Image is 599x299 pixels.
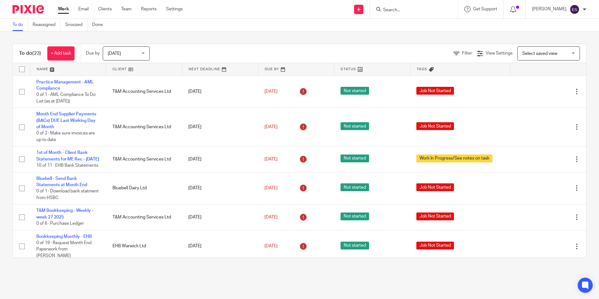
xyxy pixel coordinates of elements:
td: [DATE] [182,230,258,262]
a: Email [78,6,89,12]
span: [DATE] [264,89,278,94]
td: T&M Accounting Services Ltd [106,204,182,230]
p: Due by [86,50,100,56]
span: Job Not Started [416,122,454,130]
span: Not started [341,212,369,220]
span: View Settings [486,51,513,55]
img: svg%3E [570,4,580,14]
td: EHB Warwick Ltd [106,230,182,262]
span: Job Not Started [416,242,454,249]
td: [DATE] [182,172,258,204]
a: + Add task [47,46,75,60]
td: [DATE] [182,204,258,230]
p: [PERSON_NAME] [532,6,566,12]
td: Bluebell Dairy Ltd [106,172,182,204]
a: Settings [166,6,183,12]
span: 0 of 6 · Purchase Ledger [36,221,84,226]
span: 0 of 2 · Make sure invoices are up to date [36,131,95,142]
span: [DATE] [264,186,278,190]
td: T&M Accounting Services Ltd [106,76,182,108]
a: Bluebell - Send Bank Statements at Month End [36,176,87,187]
span: Not started [341,183,369,191]
span: [DATE] [108,51,121,56]
span: 0 of 1 · AML Compliance To Do List (as at [DATE]) [36,92,96,103]
span: Get Support [473,7,497,11]
span: Not started [341,122,369,130]
span: Job Not Started [416,87,454,95]
span: [DATE] [264,215,278,219]
span: Not started [341,155,369,162]
td: T&M Accounting Services Ltd [106,146,182,172]
span: Filter [462,51,472,55]
span: [DATE] [264,157,278,161]
span: Job Not Started [416,212,454,220]
a: Snoozed [65,19,87,31]
a: Clients [98,6,112,12]
td: [DATE] [182,76,258,108]
span: Job Not Started [416,183,454,191]
span: [DATE] [264,244,278,248]
input: Search [383,8,439,13]
a: Reports [141,6,157,12]
td: T&M Accounting Services Ltd [106,108,182,146]
a: 1st of Month - Client Bank Statements for ME Rec - [DATE] [36,150,99,161]
a: Bookkeeping Monthly - EHB [36,234,92,239]
span: 10 of 11 · EHB Bank Statements [36,163,98,168]
a: T&M Bookkeeping - Weekly - week 27 2025 [36,208,93,219]
span: [DATE] [264,125,278,129]
span: 0 of 1 · Download bank statment from HSBC [36,189,99,200]
h1: To do [19,50,41,57]
span: 0 of 19 · Request Month End Paperwork from [PERSON_NAME] [36,241,91,258]
span: Not started [341,87,369,95]
span: Select saved view [522,51,557,56]
a: Done [92,19,107,31]
td: [DATE] [182,146,258,172]
a: Month End Supplier Payments (BACs) DUE Last Working Day of Month [36,112,96,129]
span: Tags [417,67,427,71]
img: Pixie [13,5,44,13]
span: Work In Progress/See notes on task [416,155,492,162]
span: Not started [341,242,369,249]
td: [DATE] [182,108,258,146]
a: Practice Management - AML Compliance [36,80,94,91]
a: Work [58,6,69,12]
a: Reassigned [33,19,60,31]
span: (23) [32,51,41,56]
a: Team [121,6,132,12]
a: To do [13,19,28,31]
